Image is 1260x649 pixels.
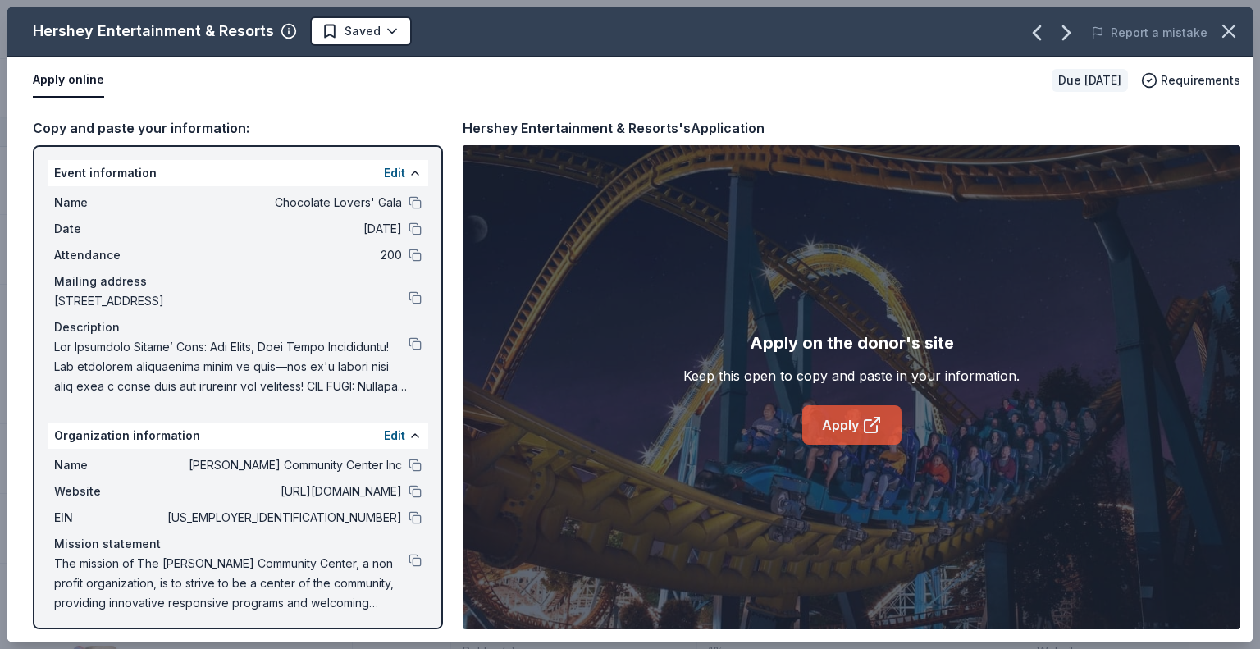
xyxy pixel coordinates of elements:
[164,245,402,265] span: 200
[54,554,409,613] span: The mission of The [PERSON_NAME] Community Center, a non profit organization, is to strive to be ...
[54,337,409,396] span: Lor Ipsumdolo Sitame’ Cons: Adi Elits, Doei Tempo Incididuntu! Lab etdolorem aliquaenima minim ve...
[54,508,164,528] span: EIN
[345,21,381,41] span: Saved
[164,455,402,475] span: [PERSON_NAME] Community Center Inc
[384,426,405,446] button: Edit
[463,117,765,139] div: Hershey Entertainment & Resorts's Application
[1052,69,1128,92] div: Due [DATE]
[802,405,902,445] a: Apply
[164,508,402,528] span: [US_EMPLOYER_IDENTIFICATION_NUMBER]
[1091,23,1207,43] button: Report a mistake
[54,482,164,501] span: Website
[1141,71,1240,90] button: Requirements
[54,245,164,265] span: Attendance
[33,117,443,139] div: Copy and paste your information:
[54,318,422,337] div: Description
[1161,71,1240,90] span: Requirements
[384,163,405,183] button: Edit
[54,272,422,291] div: Mailing address
[164,482,402,501] span: [URL][DOMAIN_NAME]
[164,193,402,213] span: Chocolate Lovers' Gala
[164,219,402,239] span: [DATE]
[54,534,422,554] div: Mission statement
[48,423,428,449] div: Organization information
[54,455,164,475] span: Name
[750,330,954,356] div: Apply on the donor's site
[33,63,104,98] button: Apply online
[683,366,1020,386] div: Keep this open to copy and paste in your information.
[310,16,412,46] button: Saved
[54,291,409,311] span: [STREET_ADDRESS]
[54,219,164,239] span: Date
[48,160,428,186] div: Event information
[54,193,164,213] span: Name
[33,18,274,44] div: Hershey Entertainment & Resorts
